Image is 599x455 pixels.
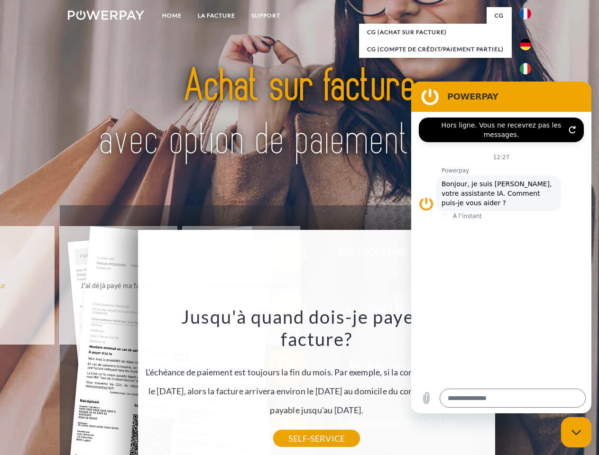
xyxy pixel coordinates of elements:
img: de [520,39,531,50]
div: L'échéance de paiement est toujours la fin du mois. Par exemple, si la commande a été passée le [... [144,305,490,438]
h3: Jusqu'à quand dois-je payer ma facture? [144,305,490,351]
a: Support [243,7,288,24]
img: fr [520,8,531,19]
a: CG (Compte de crédit/paiement partiel) [359,41,512,58]
a: Home [154,7,190,24]
img: logo-powerpay-white.svg [68,10,144,20]
iframe: Fenêtre de messagerie [411,82,591,413]
img: it [520,63,531,74]
a: SELF-SERVICE [273,430,360,447]
a: LA FACTURE [190,7,243,24]
iframe: Bouton de lancement de la fenêtre de messagerie, conversation en cours [561,417,591,447]
a: CG (achat sur facture) [359,24,512,41]
div: J'ai déjà payé ma facture [65,279,172,291]
a: CG [487,7,512,24]
img: title-powerpay_fr.svg [91,45,508,182]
